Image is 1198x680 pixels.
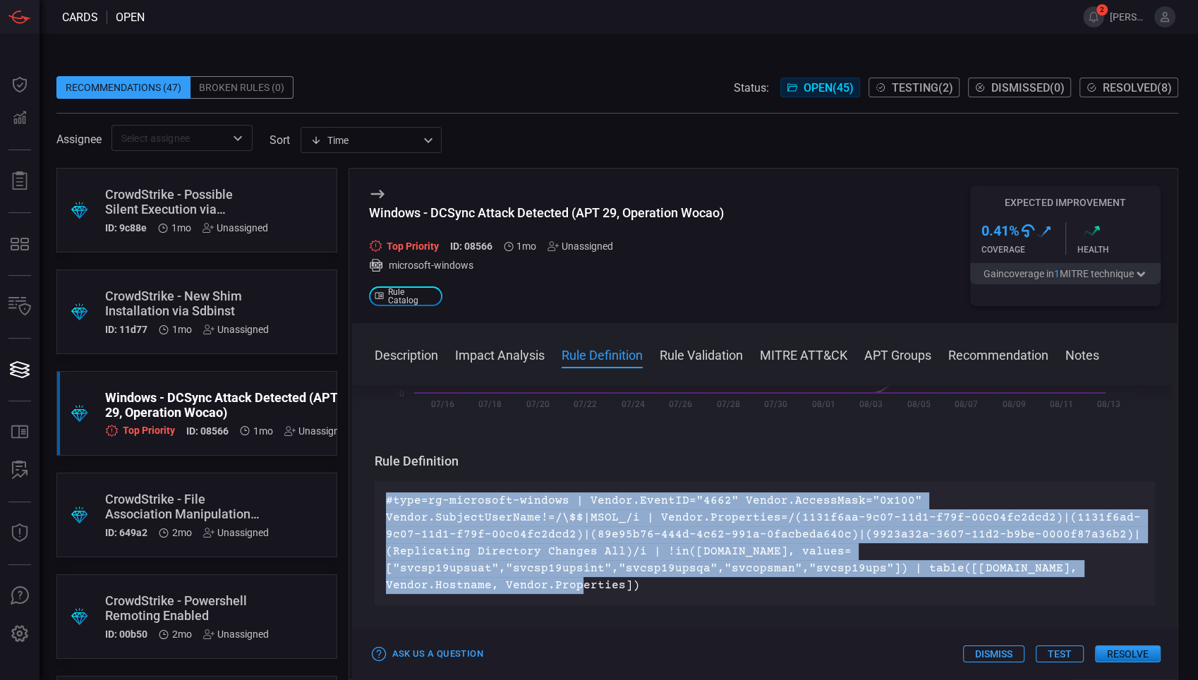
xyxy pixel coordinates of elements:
button: Testing(2) [869,78,960,97]
div: Unassigned [203,527,269,538]
span: Dismissed ( 0 ) [991,81,1065,95]
button: Cards [3,353,37,387]
span: Aug 19, 2025 5:24 AM [171,222,191,233]
button: Rule Validation [660,346,743,363]
button: Ask Us a Question [369,643,487,665]
p: #type=rg-microsoft-windows | Vendor.EventID="4662" Vendor.AccessMask="0x100" Vendor.SubjectUserNa... [386,492,1144,594]
button: Resolve [1095,645,1161,662]
div: Unassigned [203,629,269,640]
span: Aug 19, 2025 5:24 AM [516,241,536,252]
button: Dismissed(0) [968,78,1071,97]
h5: ID: 00b50 [105,629,147,640]
span: open [116,11,145,24]
h5: ID: 11d77 [105,324,147,335]
div: Unassigned [284,425,350,437]
span: Rule Catalog [388,288,436,305]
div: Unassigned [202,222,268,233]
div: CrowdStrike - Powershell Remoting Enabled [105,593,269,623]
div: Unassigned [203,324,269,335]
button: Impact Analysis [455,346,545,363]
div: Top Priority [105,424,175,437]
div: Top Priority [369,239,439,253]
button: APT Groups [864,346,931,363]
button: Ask Us A Question [3,579,37,613]
div: Broken Rules (0) [190,76,294,99]
h3: 0.41 % [981,222,1019,239]
span: Resolved ( 8 ) [1103,81,1172,95]
button: Description [375,346,438,363]
div: Windows - DCSync Attack Detected (APT 29, Operation Wocao) [105,390,350,420]
h3: Rule Definition [375,453,1156,470]
button: 2 [1083,6,1104,28]
div: CrowdStrike - File Association Manipulation via CLI (Kimsuky) [105,492,269,521]
span: Assignee [56,133,102,146]
span: 2 [1096,4,1108,16]
button: Detections [3,102,37,135]
button: Threat Intelligence [3,516,37,550]
button: Inventory [3,290,37,324]
button: Open [228,128,248,148]
span: Aug 12, 2025 4:52 AM [172,527,192,538]
div: microsoft-windows [369,258,724,272]
label: sort [270,133,290,147]
button: Notes [1065,346,1099,363]
div: CrowdStrike - Possible Silent Execution via Cmstp.exe (Cobalt Group, MuddyWater) [105,187,268,217]
span: Testing ( 2 ) [892,81,953,95]
button: ALERT ANALYSIS [3,454,37,487]
button: Recommendation [948,346,1048,363]
div: CrowdStrike - New Shim Installation via Sdbinst [105,289,269,318]
button: Dismiss [963,645,1024,662]
h5: ID: 9c88e [105,222,147,233]
input: Select assignee [116,129,225,147]
h5: Expected Improvement [970,197,1161,208]
button: Reports [3,164,37,198]
button: Open(45) [780,78,860,97]
button: Resolved(8) [1079,78,1178,97]
div: Coverage [981,245,1065,255]
span: Aug 19, 2025 5:24 AM [253,425,273,437]
span: Aug 12, 2025 4:52 AM [172,629,192,640]
h5: ID: 649a2 [105,527,147,538]
button: Gaincoverage in1MITRE technique [970,263,1161,284]
span: Status: [734,81,769,95]
div: Health [1077,245,1161,255]
span: Cards [62,11,98,24]
div: Time [310,133,419,147]
button: MITRE - Detection Posture [3,227,37,261]
button: Rule Catalog [3,415,37,449]
div: Recommendations (47) [56,76,190,99]
span: 1 [1054,268,1060,279]
div: Unassigned [547,241,613,252]
span: Aug 19, 2025 5:24 AM [172,324,192,335]
button: Test [1036,645,1084,662]
button: Dashboard [3,68,37,102]
button: Rule Definition [562,346,643,363]
button: Preferences [3,617,37,651]
span: [PERSON_NAME].[PERSON_NAME] [1110,11,1149,23]
span: Open ( 45 ) [804,81,854,95]
button: MITRE ATT&CK [760,346,847,363]
h5: ID: 08566 [450,241,492,253]
h5: ID: 08566 [186,425,229,437]
div: Windows - DCSync Attack Detected (APT 29, Operation Wocao) [369,205,724,220]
